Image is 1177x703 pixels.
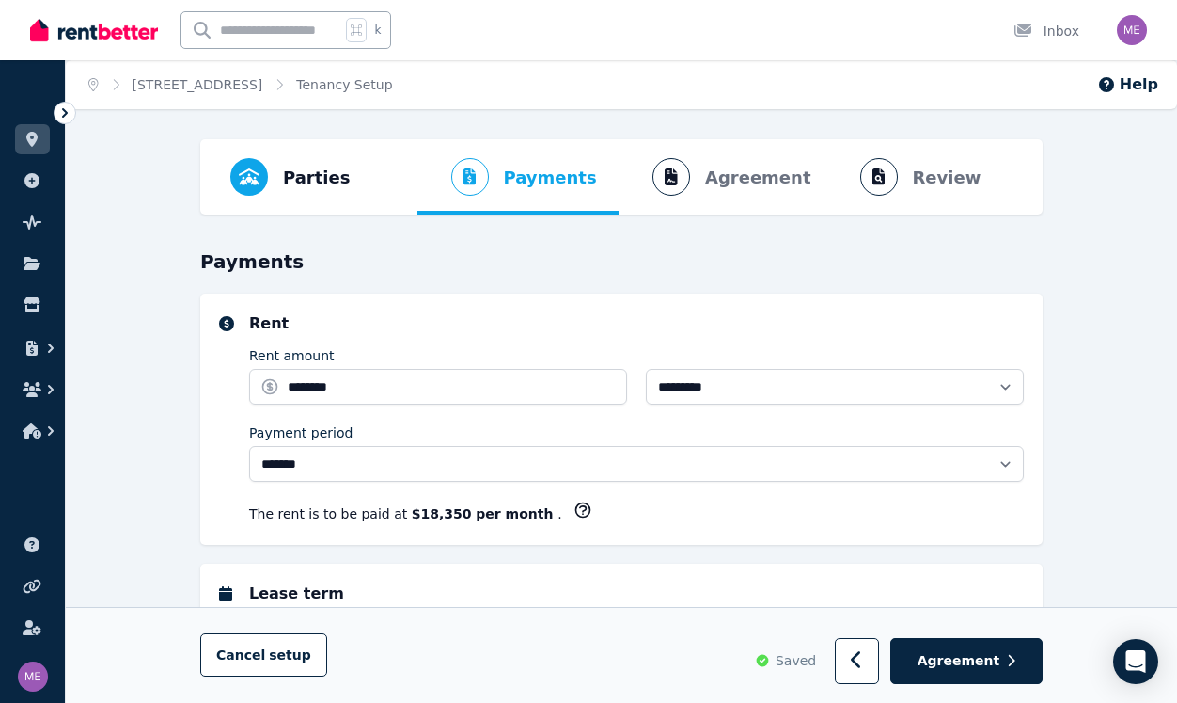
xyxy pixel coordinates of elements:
span: k [374,23,381,38]
label: Payment period [249,423,353,442]
a: [STREET_ADDRESS] [133,77,263,92]
span: Saved [776,652,816,671]
div: Open Intercom Messenger [1113,639,1158,684]
span: setup [269,647,311,665]
button: Parties [215,139,365,215]
h5: Rent [249,312,1024,335]
button: Payments [417,139,612,215]
button: Help [1097,73,1158,96]
b: $18,350 per month [412,506,558,521]
button: Cancelsetup [200,634,327,678]
label: Rent amount [249,346,335,365]
button: Agreement [890,639,1043,685]
nav: Progress [200,139,1043,215]
img: RentBetter [30,16,158,44]
h5: Lease term [249,583,1024,605]
h3: Payments [200,248,1043,275]
span: Parties [283,165,350,191]
img: melpol@hotmail.com [18,662,48,692]
nav: Breadcrumb [66,60,416,109]
span: Tenancy Setup [296,75,392,94]
p: The rent is to be paid at . [249,504,562,523]
span: Agreement [918,652,1000,671]
span: Payments [504,165,597,191]
div: Inbox [1013,22,1079,40]
img: melpol@hotmail.com [1117,15,1147,45]
span: Cancel [216,648,311,663]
